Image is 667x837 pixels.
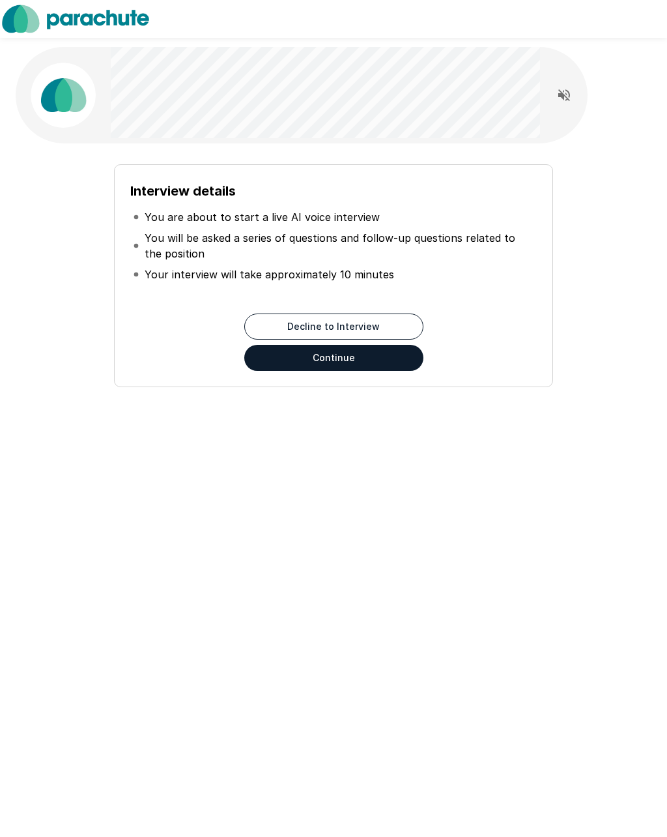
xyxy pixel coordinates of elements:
[244,314,423,340] button: Decline to Interview
[145,209,380,225] p: You are about to start a live AI voice interview
[145,267,394,282] p: Your interview will take approximately 10 minutes
[244,345,423,371] button: Continue
[31,63,96,128] img: parachute_avatar.png
[130,183,236,199] b: Interview details
[145,230,534,261] p: You will be asked a series of questions and follow-up questions related to the position
[551,82,577,108] button: Read questions aloud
